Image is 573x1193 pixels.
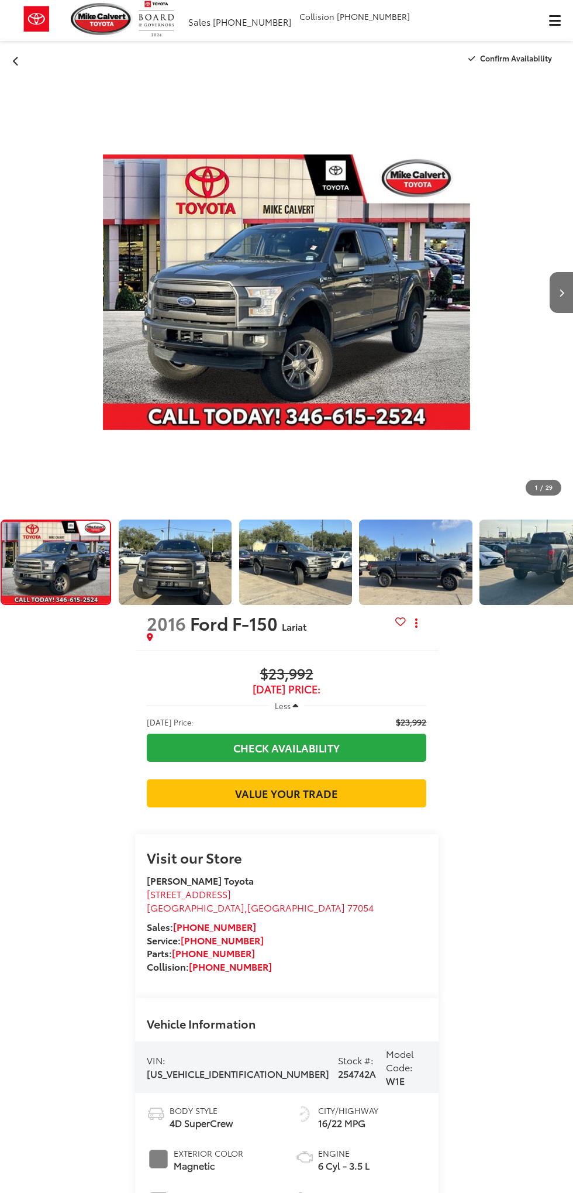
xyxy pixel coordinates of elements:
[71,3,133,35] img: Mike Calvert Toyota
[190,610,282,635] span: Ford F-150
[396,716,426,728] span: $23,992
[295,1105,314,1123] img: Fuel Economy
[299,11,334,22] span: Collision
[147,960,272,973] strong: Collision:
[147,887,374,914] a: [STREET_ADDRESS] [GEOGRAPHIC_DATA],[GEOGRAPHIC_DATA] 77054
[462,48,562,68] button: Confirm Availability
[188,15,210,28] span: Sales
[386,1047,414,1074] span: Model Code:
[358,519,473,606] img: 2016 Ford F-150 Lariat
[147,1067,329,1080] span: [US_VEHICLE_IDENTIFICATION_NUMBER]
[147,716,194,728] span: [DATE] Price:
[275,700,291,711] span: Less
[406,613,426,633] button: Actions
[238,519,353,606] img: 2016 Ford F-150 Lariat
[318,1105,378,1116] span: City/Highway
[239,520,352,605] a: Expand Photo 2
[149,1150,168,1168] span: #808080
[359,520,472,605] a: Expand Photo 3
[181,933,264,947] a: [PHONE_NUMBER]
[347,900,374,914] span: 77054
[172,946,255,960] a: [PHONE_NUMBER]
[247,900,345,914] span: [GEOGRAPHIC_DATA]
[338,1067,376,1080] span: 254742A
[338,1053,374,1067] span: Stock #:
[170,1105,233,1116] span: Body Style
[535,483,537,491] span: 1
[174,1159,243,1173] span: Magnetic
[189,960,272,973] a: [PHONE_NUMBER]
[546,483,553,491] span: 29
[318,1116,378,1130] span: 16/22 MPG
[170,1116,233,1130] span: 4D SuperCrew
[213,15,291,28] span: [PHONE_NUMBER]
[147,666,427,683] span: $23,992
[147,920,256,933] strong: Sales:
[337,11,410,22] span: [PHONE_NUMBER]
[269,695,304,716] button: Less
[119,520,232,605] a: Expand Photo 1
[174,1147,243,1159] span: Exterior Color
[147,874,254,887] strong: [PERSON_NAME] Toyota
[1,521,111,604] img: 2016 Ford F-150 Lariat
[147,1017,256,1030] h2: Vehicle Information
[147,610,186,635] span: 2016
[147,683,427,695] span: [DATE] Price:
[147,900,374,914] span: ,
[539,483,544,491] span: /
[550,272,573,313] button: Next image
[147,933,264,947] strong: Service:
[415,618,417,628] span: dropdown dots
[318,1159,370,1173] span: 6 Cyl - 3.5 L
[1,520,111,605] a: Expand Photo 0
[386,1074,405,1087] span: W1E
[147,887,231,900] span: [STREET_ADDRESS]
[147,734,427,762] a: Check Availability
[147,1053,165,1067] span: VIN:
[147,946,255,960] strong: Parts:
[118,519,233,606] img: 2016 Ford F-150 Lariat
[173,920,256,933] a: [PHONE_NUMBER]
[480,53,552,63] span: Confirm Availability
[147,900,244,914] span: [GEOGRAPHIC_DATA]
[103,77,470,507] img: 2016 Ford F-150 Lariat
[282,620,306,633] span: Lariat
[147,850,427,865] h2: Visit our Store
[147,779,427,807] a: Value Your Trade
[318,1147,370,1159] span: Engine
